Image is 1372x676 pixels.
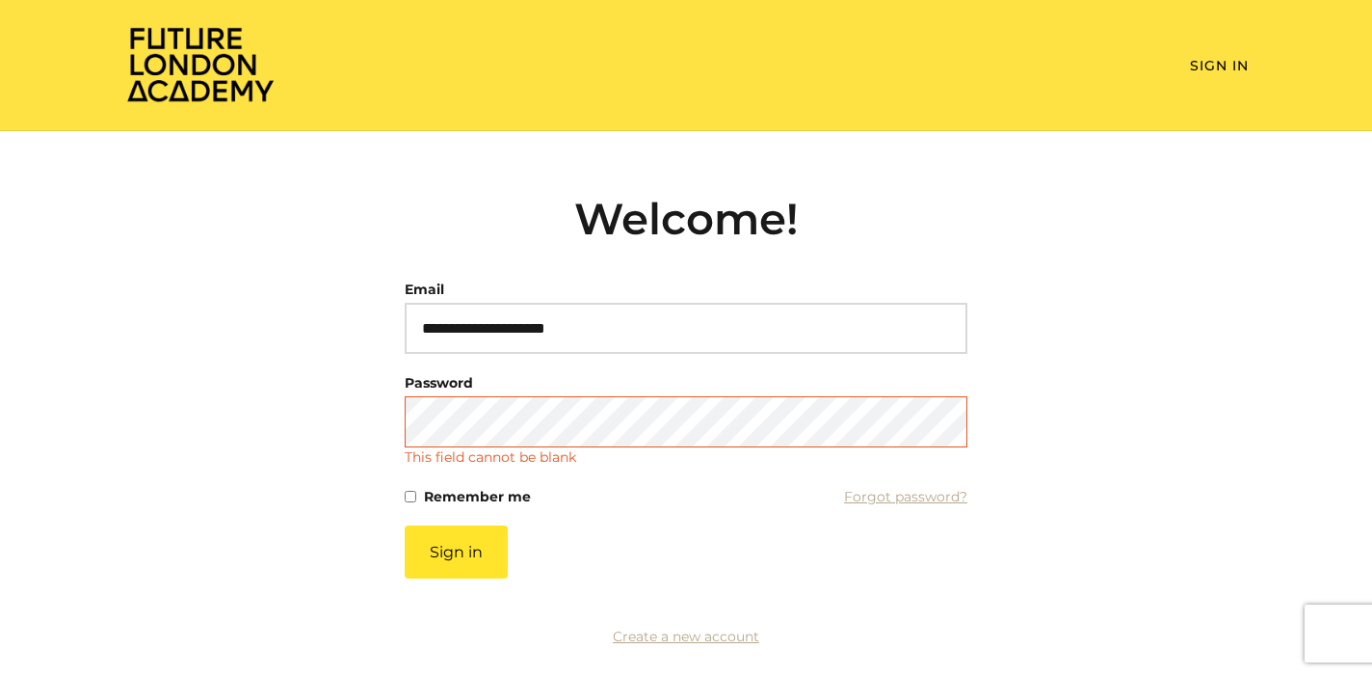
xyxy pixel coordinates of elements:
label: Email [405,276,444,303]
label: Password [405,369,473,396]
a: Sign In [1190,57,1249,74]
img: Home Page [123,25,277,103]
a: Forgot password? [844,483,967,510]
h2: Welcome! [405,193,967,245]
p: This field cannot be blank [405,447,576,468]
button: Sign in [405,526,508,579]
label: Remember me [424,483,531,510]
a: Create a new account [613,628,759,645]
